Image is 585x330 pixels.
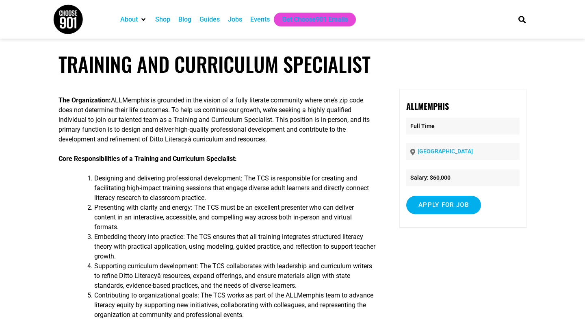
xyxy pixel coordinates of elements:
strong: Core Responsibilities of a Training and Curriculum Specialist: [58,155,237,163]
a: [GEOGRAPHIC_DATA] [418,148,473,154]
a: Guides [199,15,220,24]
a: About [120,15,138,24]
li: Salary: $60,000 [406,169,520,186]
strong: ALLMemphis [406,100,449,112]
div: Search [516,13,529,26]
input: Apply for job [406,196,481,214]
p: Full Time [406,118,520,135]
div: About [116,13,151,26]
p: ALLMemphis is grounded in the vision of a fully literate community where one’s zip code does not ... [58,96,376,144]
li: Supporting curriculum development: The TCS collaborates with leadership and curriculum writers to... [94,261,376,291]
a: Blog [178,15,191,24]
a: Get Choose901 Emails [282,15,348,24]
li: Presenting with clarity and energy: The TCS must be an excellent presenter who can deliver conten... [94,203,376,232]
strong: The Organization: [58,96,111,104]
a: Jobs [228,15,242,24]
li: Embedding theory into practice: The TCS ensures that all training integrates structured literacy ... [94,232,376,261]
a: Events [250,15,270,24]
li: Designing and delivering professional development: The TCS is responsible for creating and facili... [94,174,376,203]
nav: Main nav [116,13,505,26]
a: Shop [155,15,170,24]
h1: Training and Curriculum Specialist [58,52,526,76]
li: Contributing to organizational goals: The TCS works as part of the ALLMemphis team to advance lit... [94,291,376,320]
